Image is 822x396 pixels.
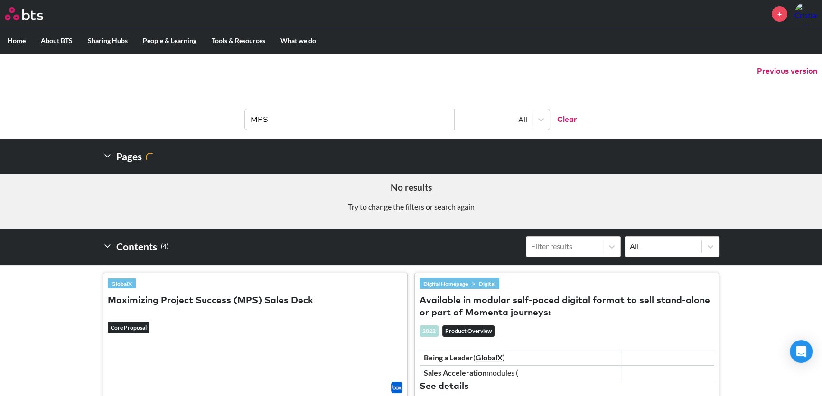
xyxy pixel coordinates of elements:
[420,365,621,380] td: modules (
[531,241,598,251] div: Filter results
[476,353,503,362] a: GlobalX
[630,241,697,251] div: All
[424,353,473,362] strong: Being a Leader
[103,236,168,257] h2: Contents
[108,278,136,289] a: GlobalX
[7,181,815,194] h5: No results
[135,28,204,53] label: People & Learning
[772,6,787,22] a: +
[7,202,815,212] p: Try to change the filters or search again
[424,368,486,377] strong: Sales Acceleration
[108,295,313,307] button: Maximizing Project Success (MPS) Sales Deck
[204,28,273,53] label: Tools & Resources
[794,2,817,25] a: Profile
[459,114,527,125] div: All
[790,340,813,363] div: Open Intercom Messenger
[420,350,621,365] td: ( )
[391,382,402,393] a: Download file from Box
[273,28,324,53] label: What we do
[245,109,455,130] input: Find contents, pages and demos...
[161,240,168,253] small: ( 4 )
[420,278,472,289] a: Digital Homepage
[794,2,817,25] img: Cristian Rossato
[108,322,149,333] em: Core Proposal
[80,28,135,53] label: Sharing Hubs
[420,325,439,337] div: 2022
[420,278,499,288] div: »
[5,7,43,20] img: BTS Logo
[550,109,577,130] button: Clear
[33,28,80,53] label: About BTS
[442,325,495,337] em: Product Overview
[391,382,402,393] img: Box logo
[420,295,714,320] button: Available in modular self-paced digital format to sell stand-alone or part of Momenta journeys:
[5,7,61,20] a: Go home
[475,278,499,289] a: Digital
[420,380,469,393] button: See details
[757,66,817,76] button: Previous version
[103,147,155,166] h2: Pages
